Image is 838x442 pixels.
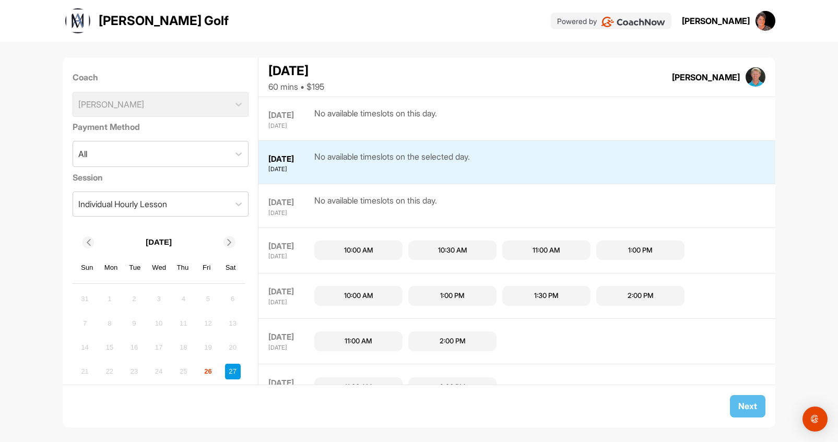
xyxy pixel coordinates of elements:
div: Not available Thursday, September 25th, 2025 [175,364,191,379]
button: Next [730,395,765,417]
div: 1:00 PM [628,245,653,256]
div: Not available Tuesday, September 16th, 2025 [126,340,142,355]
div: month 2025-09 [76,290,242,405]
div: Not available Friday, September 12th, 2025 [200,315,216,331]
img: square_0c5b2748e67f61eb9f3e274c0a51446e.jpg [756,11,775,31]
div: Not available Monday, September 15th, 2025 [102,340,117,355]
div: Not available Friday, September 5th, 2025 [200,291,216,307]
div: No available timeslots on the selected day. [314,150,470,174]
div: Thu [176,261,190,274]
div: [DATE] [268,331,312,343]
div: Tue [128,261,142,274]
div: Mon [104,261,118,274]
div: Open Intercom Messenger [802,407,828,432]
div: 11:00 AM [345,336,372,347]
div: Not available Saturday, September 13th, 2025 [225,315,241,331]
div: [DATE] [268,165,312,174]
div: 1:00 PM [440,291,465,301]
div: [DATE] [268,298,312,307]
label: Session [73,171,249,184]
div: 2:00 PM [440,336,466,347]
div: 1:30 PM [534,291,559,301]
div: 10:00 AM [344,245,373,256]
div: [DATE] [268,343,312,352]
div: [PERSON_NAME] [682,15,750,27]
div: 10:30 AM [438,245,467,256]
div: Not available Tuesday, September 9th, 2025 [126,315,142,331]
div: [DATE] [268,62,324,80]
div: Not available Monday, September 22nd, 2025 [102,364,117,379]
div: All [78,148,87,160]
div: No available timeslots on this day. [314,194,437,218]
div: Not available Sunday, September 7th, 2025 [77,315,93,331]
div: Not available Saturday, September 20th, 2025 [225,340,241,355]
p: [PERSON_NAME] Golf [99,11,229,30]
div: [DATE] [268,122,312,130]
div: [DATE] [268,209,312,218]
div: Not available Friday, September 19th, 2025 [200,340,216,355]
div: Not available Sunday, September 21st, 2025 [77,364,93,379]
div: 11:00 AM [345,382,372,392]
div: Choose Saturday, September 27th, 2025 [225,364,241,379]
div: [DATE] [268,197,312,209]
div: Not available Sunday, September 14th, 2025 [77,340,93,355]
img: square_0c0145ea95d7b9812da7d8529ccd7d0e.jpg [746,67,765,87]
div: Sun [80,261,94,274]
div: Not available Thursday, September 18th, 2025 [175,340,191,355]
div: [DATE] [268,286,312,298]
div: Not available Sunday, August 31st, 2025 [77,291,93,307]
div: [DATE] [268,377,312,389]
img: logo [65,8,90,33]
div: [DATE] [268,110,312,122]
div: Not available Saturday, September 6th, 2025 [225,291,241,307]
div: Not available Monday, September 1st, 2025 [102,291,117,307]
div: Not available Wednesday, September 3rd, 2025 [151,291,167,307]
div: Not available Tuesday, September 2nd, 2025 [126,291,142,307]
div: [PERSON_NAME] [672,71,740,83]
div: [DATE] [268,153,312,165]
label: Payment Method [73,121,249,133]
div: Not available Wednesday, September 10th, 2025 [151,315,167,331]
div: Individual Hourly Lesson [78,198,167,210]
div: 2:00 PM [440,382,466,392]
p: Powered by [557,16,597,27]
label: Coach [73,71,249,83]
div: Not available Thursday, September 4th, 2025 [175,291,191,307]
div: Choose Friday, September 26th, 2025 [200,364,216,379]
div: No available timeslots on this day. [314,107,437,130]
div: Not available Thursday, September 11th, 2025 [175,315,191,331]
div: 10:00 AM [344,291,373,301]
p: [DATE] [146,236,172,248]
div: Sat [224,261,238,274]
img: CoachNow [601,17,665,27]
div: 60 mins • $195 [268,80,324,93]
div: Fri [200,261,214,274]
div: Not available Wednesday, September 17th, 2025 [151,340,167,355]
div: Not available Tuesday, September 23rd, 2025 [126,364,142,379]
div: [DATE] [268,252,312,261]
div: Not available Monday, September 8th, 2025 [102,315,117,331]
span: Next [738,401,757,411]
div: Wed [152,261,166,274]
div: 11:00 AM [533,245,560,256]
div: [DATE] [268,241,312,253]
div: 2:00 PM [628,291,654,301]
div: Not available Wednesday, September 24th, 2025 [151,364,167,379]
